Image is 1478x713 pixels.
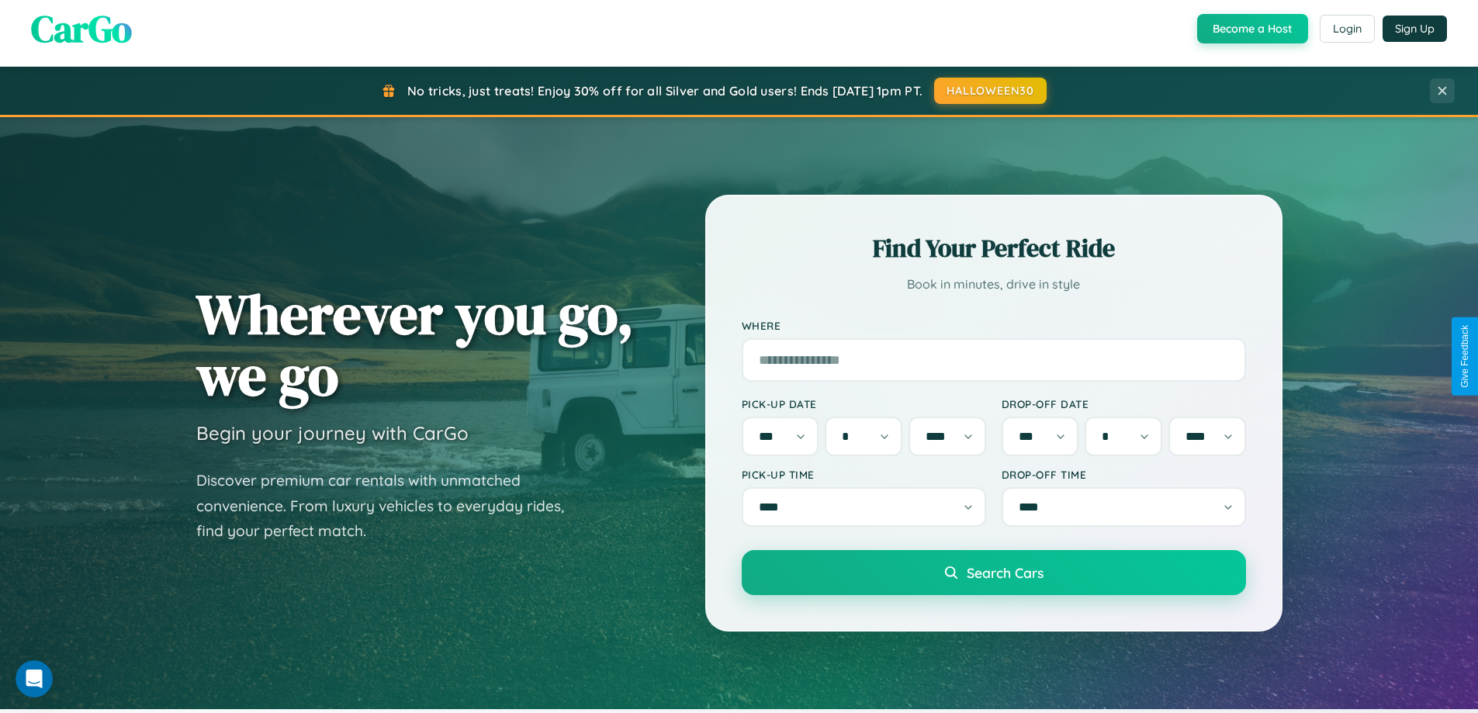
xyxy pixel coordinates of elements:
span: CarGo [31,3,132,54]
p: Book in minutes, drive in style [742,273,1246,296]
label: Drop-off Time [1002,468,1246,481]
button: Search Cars [742,550,1246,595]
p: Discover premium car rentals with unmatched convenience. From luxury vehicles to everyday rides, ... [196,468,584,544]
button: HALLOWEEN30 [934,78,1047,104]
label: Drop-off Date [1002,397,1246,410]
h2: Find Your Perfect Ride [742,231,1246,265]
label: Pick-up Time [742,468,986,481]
button: Become a Host [1197,14,1308,43]
h3: Begin your journey with CarGo [196,421,469,445]
label: Pick-up Date [742,397,986,410]
button: Sign Up [1383,16,1447,42]
iframe: Intercom live chat [16,660,53,697]
h1: Wherever you go, we go [196,283,634,406]
div: Give Feedback [1459,325,1470,388]
label: Where [742,319,1246,332]
button: Login [1320,15,1375,43]
span: Search Cars [967,564,1044,581]
span: No tricks, just treats! Enjoy 30% off for all Silver and Gold users! Ends [DATE] 1pm PT. [407,83,922,99]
